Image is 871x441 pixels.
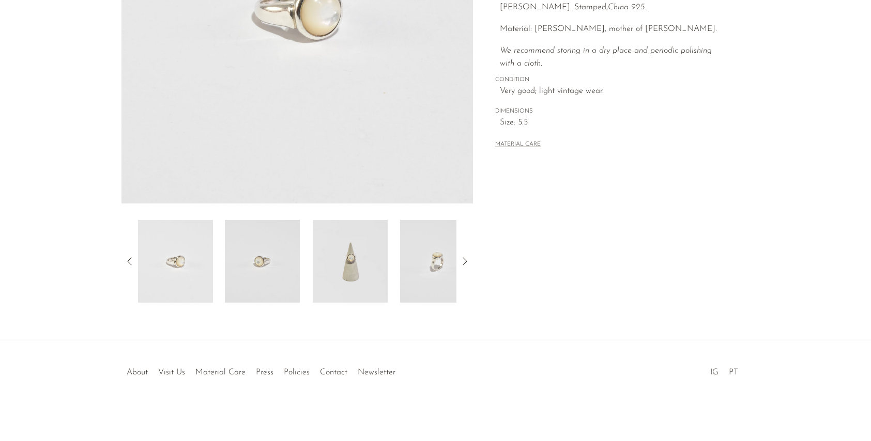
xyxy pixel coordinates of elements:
[138,220,213,303] img: Round Mother of Pearl Ring
[608,3,646,11] em: China 925.
[500,116,728,130] span: Size: 5.5
[320,368,347,376] a: Contact
[495,107,728,116] span: DIMENSIONS
[500,46,712,68] i: We recommend storing in a dry place and periodic polishing with a cloth.
[313,220,388,303] img: Round Mother of Pearl Ring
[195,368,246,376] a: Material Care
[256,368,273,376] a: Press
[729,368,738,376] a: PT
[495,141,541,149] button: MATERIAL CARE
[710,368,719,376] a: IG
[158,368,185,376] a: Visit Us
[400,220,475,303] img: Round Mother of Pearl Ring
[121,360,401,380] ul: Quick links
[225,220,300,303] img: Round Mother of Pearl Ring
[284,368,310,376] a: Policies
[705,360,743,380] ul: Social Medias
[495,75,728,85] span: CONDITION
[500,23,728,36] p: Material: [PERSON_NAME], mother of [PERSON_NAME].
[127,368,148,376] a: About
[500,85,728,98] span: Very good; light vintage wear.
